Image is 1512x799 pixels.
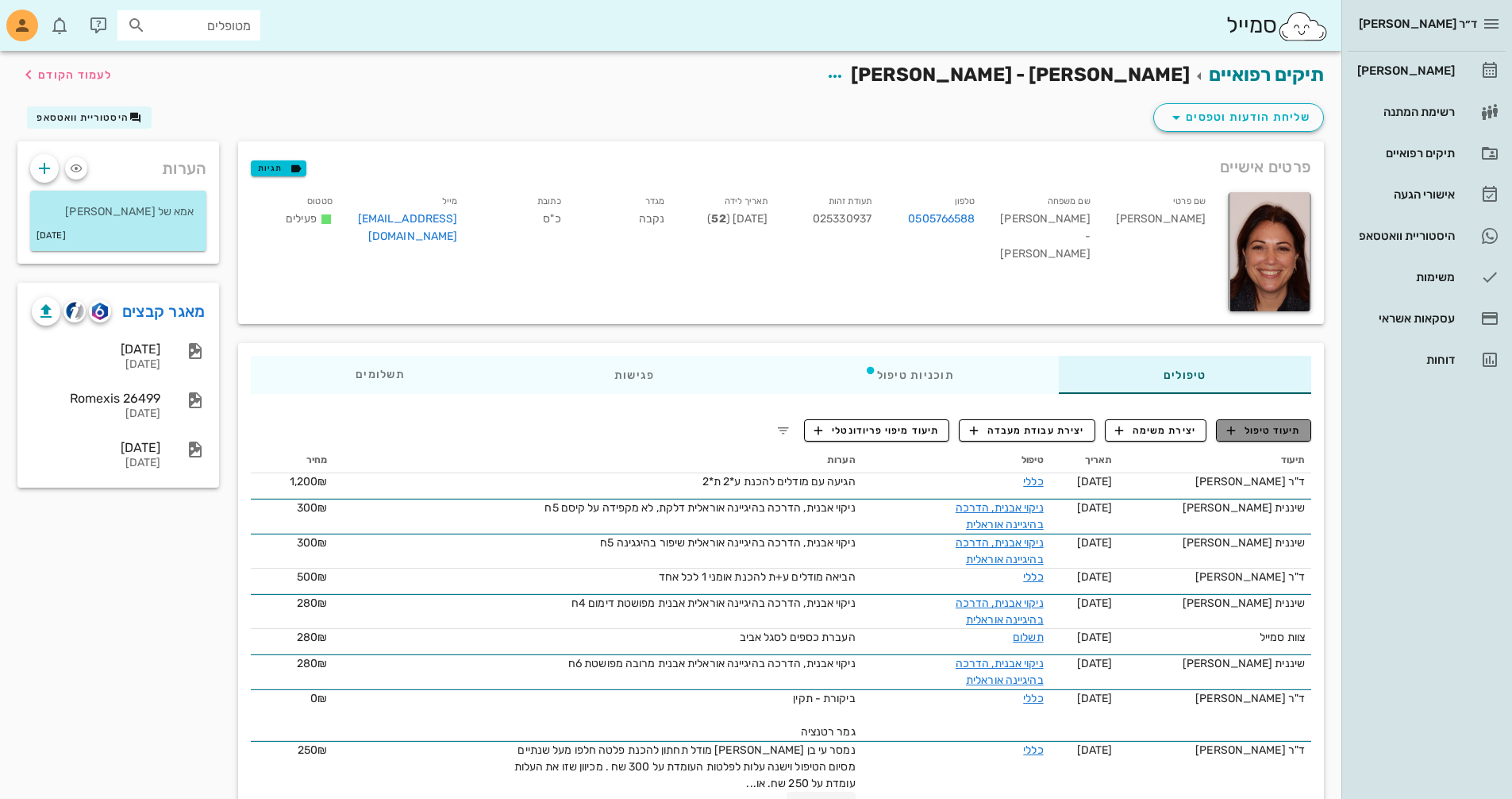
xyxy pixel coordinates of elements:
[1023,743,1043,757] a: כללי
[1348,93,1506,131] a: רשימת המתנה
[1077,743,1113,757] span: [DATE]
[37,112,129,123] span: היסטוריית וואטסאפ
[286,212,317,226] span: פעילים
[32,440,160,455] div: [DATE]
[1118,448,1311,473] th: תיעוד
[1125,535,1305,551] div: שיננית [PERSON_NAME]
[740,631,856,644] span: העברת כספים לסגל אביב
[1354,147,1455,160] div: תיקים רפואיים
[297,570,327,584] span: 500₪
[862,448,1050,473] th: טיפול
[1077,501,1113,515] span: [DATE]
[1354,230,1455,242] div: היסטוריית וואטסאפ
[37,227,66,245] small: [DATE]
[1348,299,1506,338] a: עסקאות אשראי
[66,302,84,320] img: cliniview logo
[251,160,306,176] button: תגיות
[297,631,327,644] span: 280₪
[307,196,333,207] small: סטטוס
[804,419,950,442] button: תיעוד מיפוי פריודונטלי
[543,212,560,226] span: כ"ס
[32,457,160,470] div: [DATE]
[1023,475,1043,488] a: כללי
[711,212,725,226] strong: 52
[258,161,299,176] span: תגיות
[571,596,856,610] span: ניקוי אבנית, הדרכה בהיגיינה אוראלית אבנית מפושטת דימום 4ח
[1354,271,1455,284] div: משימות
[1077,570,1113,584] span: [DATE]
[1125,690,1305,707] div: ד"ר [PERSON_NAME]
[358,212,458,243] a: [EMAIL_ADDRESS][DOMAIN_NAME]
[1103,189,1218,272] div: [PERSON_NAME]
[1077,536,1113,550] span: [DATE]
[92,303,107,320] img: romexis logo
[1115,423,1196,438] span: יצירת משימה
[1167,108,1310,127] span: שליחת הודעות וטפסים
[1354,353,1455,366] div: דוחות
[17,141,219,187] div: הערות
[829,196,871,207] small: תעודת זהות
[1048,196,1091,207] small: שם משפחה
[702,475,856,488] span: הגיעה עם מודלים להכנת ע*2 ת*2
[1077,657,1113,670] span: [DATE]
[1125,500,1305,516] div: שיננית [PERSON_NAME]
[987,189,1102,272] div: [PERSON_NAME] - [PERSON_NAME]
[1227,423,1301,438] span: תיעוד טיפול
[122,299,206,324] a: מאגר קבצים
[725,196,768,207] small: תאריך לידה
[1348,52,1506,90] a: [PERSON_NAME]
[1125,629,1305,646] div: צוות סמייל
[297,536,327,550] span: 300₪
[32,358,160,372] div: [DATE]
[1226,9,1329,43] div: סמייל
[510,356,760,394] div: פגישות
[1354,188,1455,201] div: אישורי הגעה
[1125,655,1305,672] div: שיננית [PERSON_NAME]
[1277,10,1329,42] img: SmileCloud logo
[1354,106,1455,118] div: רשימת המתנה
[356,369,405,380] span: תשלומים
[43,203,194,221] p: אמא של [PERSON_NAME]
[297,596,327,610] span: 280₪
[1023,692,1043,705] a: כללי
[310,692,327,705] span: 0₪
[1077,475,1113,488] span: [DATE]
[1348,134,1506,172] a: תיקים רפואיים
[793,692,855,739] span: ביקורת - תקין גמר רטנציה
[537,196,561,207] small: כתובת
[760,356,1059,394] div: תוכניות טיפול
[956,501,1044,531] a: ניקוי אבנית, הדרכה בהיגיינה אוראלית
[27,106,152,129] button: היסטוריית וואטסאפ
[19,60,112,89] button: לעמוד הקודם
[38,68,112,82] span: לעמוד הקודם
[1173,196,1206,207] small: שם פרטי
[1348,176,1506,214] a: אישורי הגעה
[32,407,160,421] div: [DATE]
[1125,595,1305,612] div: שיננית [PERSON_NAME]
[574,189,677,272] div: נקבה
[851,64,1190,86] span: [PERSON_NAME] - [PERSON_NAME]
[1125,569,1305,585] div: ד"ר [PERSON_NAME]
[956,657,1044,687] a: ניקוי אבנית, הדרכה בהיגיינה אוראלית
[251,448,333,473] th: מחיר
[514,743,856,790] span: נמסר עי בן [PERSON_NAME] מודל תחתון להכנת פלטה חלפו מעל שנתיים מסיום הטיפול וישנה עלות לפלטות העו...
[659,570,856,584] span: הביאה מודלים ע+ת להכנת אומני 1 לכל אחד
[1050,448,1119,473] th: תאריך
[1077,692,1113,705] span: [DATE]
[1059,356,1311,394] div: טיפולים
[290,475,328,488] span: 1,200₪
[600,536,855,550] span: ניקוי אבנית, הדרכה בהיגיינה אוראלית שיפור בהיגגינה 5ח
[1077,596,1113,610] span: [DATE]
[956,596,1044,627] a: ניקוי אבנית, הדרכה בהיגיינה אוראלית
[1125,473,1305,490] div: ד"ר [PERSON_NAME]
[814,423,939,438] span: תיעוד מיפוי פריודונטלי
[47,13,56,22] span: תג
[32,342,160,357] div: [DATE]
[1354,312,1455,325] div: עסקאות אשראי
[1077,631,1113,644] span: [DATE]
[956,536,1044,566] a: ניקוי אבנית, הדרכה בהיגיינה אוראלית
[298,743,327,757] span: 250₪
[1348,217,1506,255] a: היסטוריית וואטסאפ
[645,196,664,207] small: מגדר
[544,501,855,515] span: ניקוי אבנית, הדרכה בהיגיינה אוראלית דלקת, לא מקפידה על קיסם 5ח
